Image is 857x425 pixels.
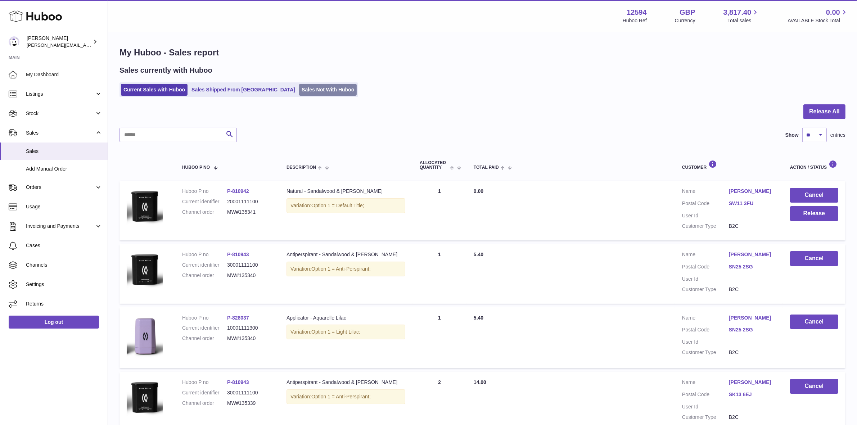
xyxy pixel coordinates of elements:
[474,379,486,385] span: 14.00
[729,223,776,230] dd: B2C
[790,379,838,394] button: Cancel
[474,165,499,170] span: Total paid
[121,84,188,96] a: Current Sales with Huboo
[682,251,729,260] dt: Name
[682,263,729,272] dt: Postal Code
[227,198,272,205] dd: 20001111100
[227,379,249,385] a: P-810943
[27,35,91,49] div: [PERSON_NAME]
[287,379,405,386] div: Antiperspirant - Sandalwood & [PERSON_NAME]
[680,8,695,17] strong: GBP
[182,379,227,386] dt: Huboo P no
[26,223,95,230] span: Invoicing and Payments
[182,188,227,195] dt: Huboo P no
[790,315,838,329] button: Cancel
[9,36,19,47] img: owen@wearemakewaves.com
[311,266,371,272] span: Option 1 = Anti-Perspirant;
[729,379,776,386] a: [PERSON_NAME]
[729,263,776,270] a: SN25 2SG
[682,414,729,421] dt: Customer Type
[729,349,776,356] dd: B2C
[287,251,405,258] div: Antiperspirant - Sandalwood & [PERSON_NAME]
[723,8,752,17] span: 3,817.40
[287,389,405,404] div: Variation:
[9,316,99,329] a: Log out
[790,188,838,203] button: Cancel
[412,244,466,304] td: 1
[227,209,272,216] dd: MW#135341
[182,165,210,170] span: Huboo P no
[790,251,838,266] button: Cancel
[682,188,729,196] dt: Name
[682,160,776,170] div: Customer
[182,325,227,331] dt: Current identifier
[474,315,483,321] span: 5.40
[182,262,227,268] dt: Current identifier
[227,325,272,331] dd: 10001111300
[623,17,647,24] div: Huboo Ref
[682,223,729,230] dt: Customer Type
[729,414,776,421] dd: B2C
[182,335,227,342] dt: Channel order
[26,130,95,136] span: Sales
[26,91,95,98] span: Listings
[227,188,249,194] a: P-810942
[119,65,212,75] h2: Sales currently with Huboo
[182,251,227,258] dt: Huboo P no
[412,307,466,368] td: 1
[227,262,272,268] dd: 30001111100
[785,132,799,139] label: Show
[682,339,729,345] dt: User Id
[299,84,357,96] a: Sales Not With Huboo
[227,400,272,407] dd: MW#135339
[420,160,448,170] span: ALLOCATED Quantity
[474,252,483,257] span: 5.40
[287,198,405,213] div: Variation:
[127,188,163,225] img: 125941691598583.png
[729,251,776,258] a: [PERSON_NAME]
[729,188,776,195] a: [PERSON_NAME]
[729,200,776,207] a: SW11 3FU
[788,17,848,24] span: AVAILABLE Stock Total
[26,262,102,268] span: Channels
[311,329,360,335] span: Option 1 = Light Lilac;
[26,184,95,191] span: Orders
[26,281,102,288] span: Settings
[182,209,227,216] dt: Channel order
[682,212,729,219] dt: User Id
[287,165,316,170] span: Description
[788,8,848,24] a: 0.00 AVAILABLE Stock Total
[127,315,163,360] img: 125941691598090.png
[682,403,729,410] dt: User Id
[682,276,729,282] dt: User Id
[182,400,227,407] dt: Channel order
[682,200,729,209] dt: Postal Code
[26,203,102,210] span: Usage
[182,315,227,321] dt: Huboo P no
[826,8,840,17] span: 0.00
[682,349,729,356] dt: Customer Type
[682,326,729,335] dt: Postal Code
[127,379,163,416] img: 125941691598510.png
[729,326,776,333] a: SN25 2SG
[287,325,405,339] div: Variation:
[675,17,695,24] div: Currency
[287,315,405,321] div: Applicator - Aquarelle Lilac
[727,17,759,24] span: Total sales
[729,286,776,293] dd: B2C
[287,262,405,276] div: Variation:
[287,188,405,195] div: Natural - Sandalwood & [PERSON_NAME]
[27,42,144,48] span: [PERSON_NAME][EMAIL_ADDRESS][DOMAIN_NAME]
[790,206,838,221] button: Release
[803,104,845,119] button: Release All
[26,242,102,249] span: Cases
[682,391,729,400] dt: Postal Code
[26,300,102,307] span: Returns
[682,315,729,323] dt: Name
[26,71,102,78] span: My Dashboard
[227,252,249,257] a: P-810943
[182,272,227,279] dt: Channel order
[682,379,729,388] dt: Name
[26,110,95,117] span: Stock
[311,203,364,208] span: Option 1 = Default Title;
